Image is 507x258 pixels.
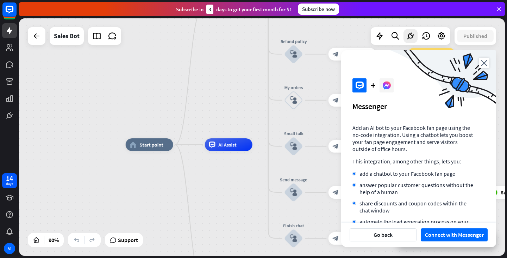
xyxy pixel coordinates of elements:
[352,158,474,165] p: This integration, among other things, lets you:
[332,51,339,57] i: block_bot_response
[479,58,489,68] i: close
[206,5,213,14] div: 3
[421,228,488,241] button: Connect with Messenger
[6,181,13,186] div: days
[275,38,313,44] div: Refund policy
[218,142,236,148] span: AI Assist
[6,175,13,181] div: 14
[332,235,339,241] i: block_bot_response
[290,96,298,104] i: block_user_input
[275,176,313,183] div: Send message
[2,173,17,188] a: 14 days
[332,97,339,103] i: block_bot_response
[332,189,339,196] i: block_bot_response
[275,84,313,91] div: My orders
[176,5,292,14] div: Subscribe in days to get your first month for $1
[130,142,136,148] i: home_2
[352,181,474,196] li: answer popular customer questions without the help of a human
[491,189,497,196] i: block_success
[352,218,474,232] li: automate the lead generation process on your fan page
[352,170,474,177] li: add a chatbot to your Facebook fan page
[4,243,15,254] div: VI
[6,3,27,24] button: Open LiveChat chat widget
[371,83,375,88] i: plus
[290,143,298,150] i: block_user_input
[290,188,298,196] i: block_user_input
[139,142,163,148] span: Start point
[350,228,417,241] button: Go back
[118,234,138,246] span: Support
[275,222,313,229] div: Finish chat
[46,234,61,246] div: 90%
[298,4,339,15] div: Subscribe now
[457,30,494,42] button: Published
[275,130,313,137] div: Small talk
[290,235,298,242] i: block_user_input
[332,143,339,149] i: block_bot_response
[352,101,485,111] div: Messenger
[352,124,474,152] p: Add an AI bot to your Facebook fan page using the no-code integration. Using a chatbot lets you b...
[352,200,474,214] li: share discounts and coupon codes within the chat window
[290,50,298,58] i: block_user_input
[54,27,80,45] div: Sales Bot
